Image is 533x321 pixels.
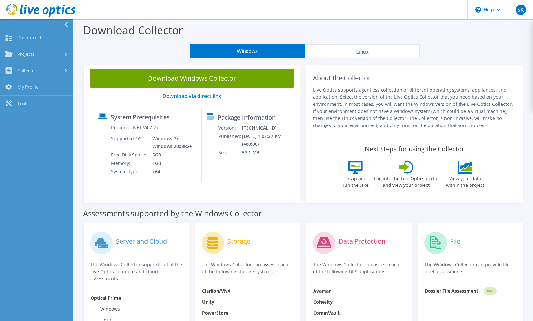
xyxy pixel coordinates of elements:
label: Storage [228,238,250,245]
strong: PowerStore [202,310,228,316]
td: Published: [218,132,242,148]
label: Requires .NET V4.7.2+ [111,125,159,131]
td: 1GB [148,159,193,167]
p: The Windows Collector can assess each of the following storage systems. [202,261,294,275]
span: SK [516,5,526,15]
td: Windows 7+ Windows 2008R2+ [148,135,193,151]
label: File [450,238,460,245]
label: View your data within the project [442,174,489,188]
strong: Optical Prime [91,295,121,301]
td: 57.1 MB [242,148,297,157]
label: Server and Cloud [116,238,167,245]
p: The Windows Collector can provide file level assessments. [424,261,517,275]
strong: CommVault [313,310,340,316]
label: System Prerequisites [111,114,170,120]
p: The Windows Collector can assess each of the following DPS applications. [313,261,405,275]
label: Assessments supported by the Windows Collector [83,210,262,216]
strong: Avamar [313,288,331,294]
tspan: NEW! [487,289,493,293]
strong: Dossier File Assessment [425,288,478,294]
p: Live Optics supports agentless collection of different operating systems, appliances, and applica... [313,86,516,129]
td: Version: [218,124,242,132]
button: Windows [190,44,305,58]
td: Size: [218,148,242,157]
strong: Cohesity [313,299,333,305]
h2: About the Collector [313,74,516,82]
label: Log into the Live Optics portal and view your project [374,174,439,188]
a: Download via direct link [162,93,221,100]
label: Package Information [218,114,276,121]
strong: Clariion/VNX [202,288,230,294]
td: System Type: [111,167,148,176]
td: Free Disk Space: [111,151,148,159]
p: The Windows Collector supports all of the Live Optics compute and cloud assessments. [90,261,182,282]
td: Memory: [111,159,148,167]
label: Windows [91,306,120,312]
td: 5GB [148,151,193,159]
td: [TECHNICAL_ID] [242,124,297,132]
td: x64 [148,167,193,176]
label: Data Protection [339,238,385,245]
strong: Unity [202,299,214,305]
label: Unzip and run the .exe [341,174,371,188]
label: Download Collector [83,23,183,37]
svg: \n [475,7,481,13]
label: Next Steps for using the Collector [365,145,464,153]
a: Download Windows Collector [90,69,294,88]
td: [DATE] 1:08:27 PM (+00:00) [242,132,297,148]
button: Linux [305,44,420,58]
td: Supported OS: [111,135,148,151]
